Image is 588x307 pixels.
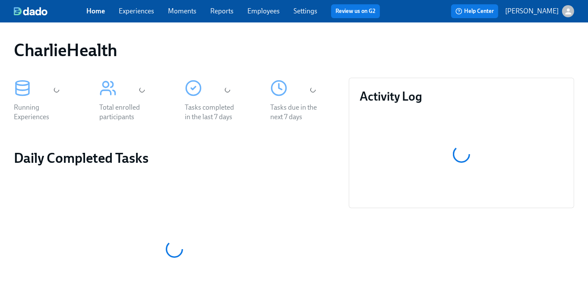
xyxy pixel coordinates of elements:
[14,149,335,167] h2: Daily Completed Tasks
[331,4,380,18] button: Review us on G2
[455,7,494,16] span: Help Center
[505,5,574,17] button: [PERSON_NAME]
[14,40,117,60] h1: CharlieHealth
[451,4,498,18] button: Help Center
[99,103,155,122] div: Total enrolled participants
[270,103,326,122] div: Tasks due in the next 7 days
[185,103,240,122] div: Tasks completed in the last 7 days
[168,7,196,15] a: Moments
[335,7,376,16] a: Review us on G2
[14,7,86,16] a: dado
[294,7,317,15] a: Settings
[14,7,47,16] img: dado
[14,103,69,122] div: Running Experiences
[505,6,559,16] p: [PERSON_NAME]
[86,7,105,15] a: Home
[360,89,563,104] h3: Activity Log
[119,7,154,15] a: Experiences
[247,7,280,15] a: Employees
[210,7,234,15] a: Reports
